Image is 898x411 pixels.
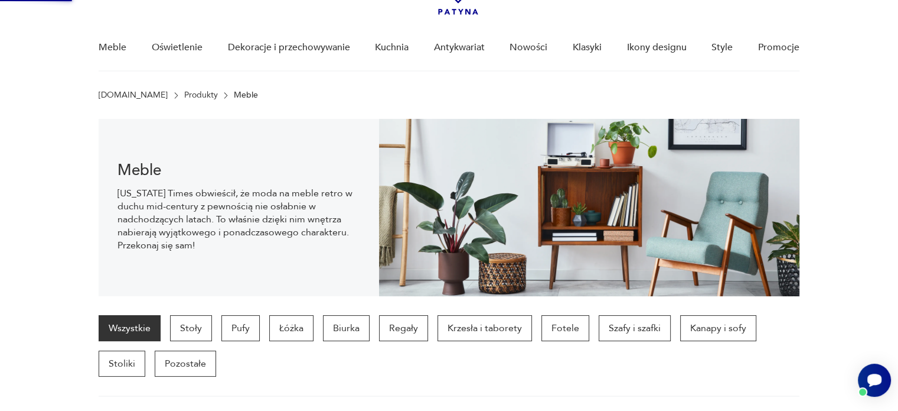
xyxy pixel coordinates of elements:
[117,187,360,252] p: [US_STATE] Times obwieścił, że moda na meble retro w duchu mid-century z pewnością nie osłabnie w...
[221,315,260,341] a: Pufy
[152,25,203,70] a: Oświetlenie
[184,90,218,100] a: Produkty
[711,25,733,70] a: Style
[99,25,126,70] a: Meble
[379,119,799,296] img: Meble
[858,364,891,397] iframe: Smartsupp widget button
[117,163,360,177] h1: Meble
[227,25,350,70] a: Dekoracje i przechowywanie
[379,315,428,341] a: Regały
[375,25,409,70] a: Kuchnia
[323,315,370,341] a: Biurka
[680,315,756,341] a: Kanapy i sofy
[573,25,602,70] a: Klasyki
[234,90,258,100] p: Meble
[599,315,671,341] a: Szafy i szafki
[434,25,485,70] a: Antykwariat
[99,90,168,100] a: [DOMAIN_NAME]
[626,25,686,70] a: Ikony designu
[155,351,216,377] a: Pozostałe
[437,315,532,341] a: Krzesła i taborety
[170,315,212,341] a: Stoły
[99,351,145,377] a: Stoliki
[541,315,589,341] a: Fotele
[510,25,547,70] a: Nowości
[758,25,799,70] a: Promocje
[269,315,314,341] a: Łóżka
[99,315,161,341] a: Wszystkie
